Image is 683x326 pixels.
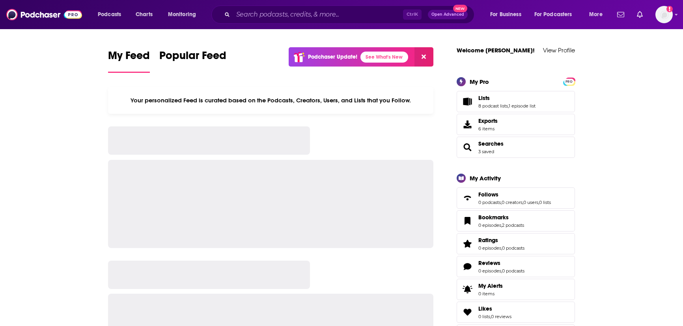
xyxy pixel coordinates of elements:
span: My Alerts [478,282,503,289]
span: New [453,5,467,12]
button: open menu [485,8,531,21]
span: Lists [457,91,575,112]
a: 1 episode list [509,103,536,109]
span: , [523,200,523,205]
a: 8 podcast lists [478,103,508,109]
span: Reviews [478,259,500,267]
span: Popular Feed [159,49,226,67]
span: Charts [136,9,153,20]
a: View Profile [543,46,575,54]
a: Follows [459,193,475,204]
span: More [589,9,603,20]
button: Show profile menu [655,6,673,23]
span: Ctrl K [403,9,422,20]
a: See What's New [360,52,408,63]
span: PRO [564,79,574,85]
span: For Podcasters [534,9,572,20]
div: Search podcasts, credits, & more... [219,6,482,24]
button: open menu [584,8,612,21]
a: 0 users [523,200,538,205]
span: For Business [490,9,521,20]
span: , [538,200,539,205]
div: Your personalized Feed is curated based on the Podcasts, Creators, Users, and Lists that you Follow. [108,87,433,114]
a: Ratings [478,237,524,244]
a: My Feed [108,49,150,73]
span: Monitoring [168,9,196,20]
img: User Profile [655,6,673,23]
a: Likes [478,305,511,312]
span: , [490,314,491,319]
a: Bookmarks [478,214,524,221]
span: 6 items [478,126,498,132]
a: 0 episodes [478,222,501,228]
a: 0 lists [539,200,551,205]
span: Podcasts [98,9,121,20]
a: 0 episodes [478,268,501,274]
a: Follows [478,191,551,198]
span: Searches [457,137,575,158]
span: Likes [478,305,492,312]
svg: Add a profile image [666,6,673,12]
a: Searches [459,142,475,153]
span: Likes [457,302,575,323]
a: Popular Feed [159,49,226,73]
a: 0 reviews [491,314,511,319]
button: open menu [162,8,206,21]
a: Charts [131,8,157,21]
span: Bookmarks [478,214,509,221]
a: 0 podcasts [478,200,501,205]
a: Show notifications dropdown [634,8,646,21]
a: Lists [478,94,536,102]
span: Ratings [457,233,575,254]
span: Bookmarks [457,210,575,232]
span: Follows [457,187,575,209]
a: Lists [459,96,475,107]
span: My Feed [108,49,150,67]
button: open menu [92,8,131,21]
a: 0 creators [502,200,523,205]
div: My Pro [470,78,489,85]
span: Reviews [457,256,575,277]
span: Open Advanced [431,13,464,17]
a: Exports [457,114,575,135]
a: 0 podcasts [502,245,524,251]
a: Ratings [459,238,475,249]
a: Reviews [478,259,524,267]
span: , [501,268,502,274]
a: Welcome [PERSON_NAME]! [457,46,535,54]
img: Podchaser - Follow, Share and Rate Podcasts [6,7,82,22]
span: Follows [478,191,498,198]
span: My Alerts [459,284,475,295]
a: Searches [478,140,504,147]
a: 2 podcasts [502,222,524,228]
a: Bookmarks [459,215,475,226]
button: Open AdvancedNew [428,10,468,19]
a: Likes [459,307,475,318]
button: open menu [529,8,584,21]
p: Podchaser Update! [308,54,357,60]
span: , [501,245,502,251]
span: Lists [478,94,490,102]
span: , [501,222,502,228]
div: My Activity [470,174,501,182]
input: Search podcasts, credits, & more... [233,8,403,21]
a: 0 podcasts [502,268,524,274]
a: PRO [564,78,574,84]
a: 0 episodes [478,245,501,251]
a: Show notifications dropdown [614,8,627,21]
span: Exports [478,117,498,124]
span: Exports [459,119,475,130]
a: 0 lists [478,314,490,319]
span: Ratings [478,237,498,244]
a: Reviews [459,261,475,272]
span: 0 items [478,291,503,296]
span: Logged in as gabrielle.gantz [655,6,673,23]
span: , [508,103,509,109]
a: My Alerts [457,279,575,300]
a: 3 saved [478,149,494,154]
